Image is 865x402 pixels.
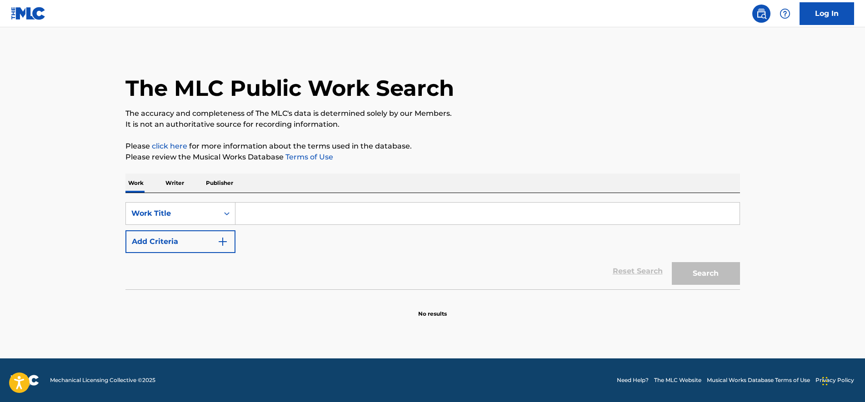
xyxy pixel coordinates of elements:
a: click here [152,142,187,150]
p: The accuracy and completeness of The MLC's data is determined solely by our Members. [125,108,740,119]
img: search [756,8,767,19]
p: Please review the Musical Works Database [125,152,740,163]
img: logo [11,375,39,386]
p: Publisher [203,174,236,193]
img: MLC Logo [11,7,46,20]
p: No results [418,299,447,318]
div: Drag [822,367,828,395]
a: Public Search [752,5,770,23]
p: Please for more information about the terms used in the database. [125,141,740,152]
p: Writer [163,174,187,193]
form: Search Form [125,202,740,289]
div: Work Title [131,208,213,219]
a: Privacy Policy [815,376,854,384]
a: Terms of Use [284,153,333,161]
button: Add Criteria [125,230,235,253]
div: Help [776,5,794,23]
img: help [780,8,790,19]
a: The MLC Website [654,376,701,384]
span: Mechanical Licensing Collective © 2025 [50,376,155,384]
p: Work [125,174,146,193]
a: Musical Works Database Terms of Use [707,376,810,384]
h1: The MLC Public Work Search [125,74,454,102]
p: It is not an authoritative source for recording information. [125,119,740,130]
a: Need Help? [617,376,649,384]
iframe: Chat Widget [820,358,865,402]
img: 9d2ae6d4665cec9f34b9.svg [217,236,228,247]
a: Log In [800,2,854,25]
